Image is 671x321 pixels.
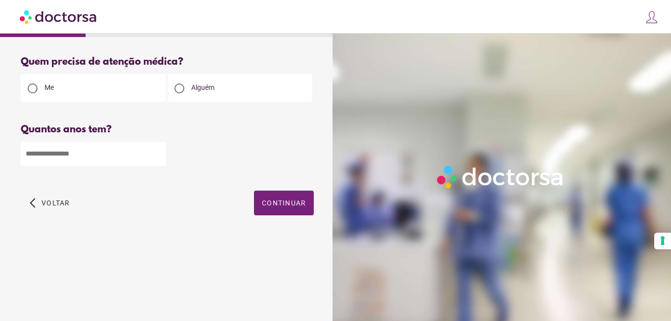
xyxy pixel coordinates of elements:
[191,83,214,91] span: Alguém
[44,83,54,91] span: Me
[21,124,314,135] div: Quantos anos tem?
[433,162,568,192] img: Logo-Doctorsa-trans-White-partial-flat.png
[21,56,314,68] div: Quem precisa de atenção médica?
[654,233,671,249] button: Your consent preferences for tracking technologies
[42,199,70,207] span: Voltar
[254,191,314,215] button: Continuar
[262,199,306,207] span: Continuar
[645,10,659,24] img: icons8-customer-100.png
[20,5,98,28] img: Doctorsa.com
[26,191,74,215] button: arrow_back_ios Voltar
